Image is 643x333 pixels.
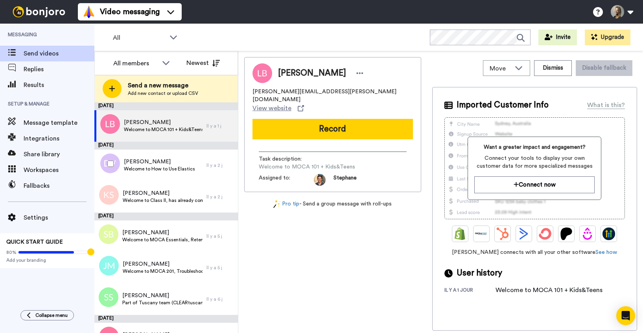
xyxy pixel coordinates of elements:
img: Patreon [560,228,573,240]
div: Open Intercom Messenger [616,306,635,325]
a: See how [595,250,617,255]
button: Disable fallback [576,60,632,76]
span: [PERSON_NAME] [124,118,203,126]
span: Send a new message [128,81,198,90]
div: [DATE] [94,213,238,220]
span: Connect your tools to display your own customer data for more specialized messages [474,154,595,170]
button: Dismiss [534,60,572,76]
div: Tooltip anchor [87,248,94,255]
span: Welcome to MOCA 101 + Kids&Teens [124,126,203,133]
span: Send videos [24,49,94,58]
img: lb.png [100,114,120,134]
span: View website [252,104,291,113]
span: Collapse menu [35,312,68,318]
img: ConvertKit [539,228,551,240]
span: Assigned to: [259,174,314,186]
img: ActiveCampaign [518,228,530,240]
img: GoHighLevel [602,228,615,240]
a: View website [252,104,304,113]
span: Welcome to Class II, has already completed [MEDICAL_DATA] and Ectopic [123,197,203,203]
img: ks.png [99,185,119,205]
div: What is this? [587,100,625,110]
img: bj-logo-header-white.svg [9,6,68,17]
span: Welcome to MOCA 201, Troubleshooting 101 and Attachments 101. Please also mention [GEOGRAPHIC_DATA] [123,268,203,274]
img: magic-wand.svg [273,200,280,208]
span: Part of Tuscany team (CLEARtuscany25), completed Troubleshooting 101. Congratulate her, she is on... [122,300,203,306]
span: [PERSON_NAME] [124,158,195,166]
span: Results [24,80,94,90]
span: Share library [24,150,94,159]
div: All members [113,59,158,68]
div: Il y a 6 j [206,296,234,302]
div: - Send a group message with roll-ups [244,200,421,208]
div: il y a 1 jour [444,287,496,295]
span: Move [490,64,511,73]
div: Il y a 5 j [206,233,234,239]
button: Newest [181,55,226,71]
span: [PERSON_NAME] [122,229,203,237]
span: Imported Customer Info [457,99,549,111]
img: Ontraport [475,228,488,240]
div: Il y a 5 j [206,265,234,271]
img: Image of Lyndsay Bates [252,63,272,83]
button: Collapse menu [20,310,74,320]
span: [PERSON_NAME] [122,292,203,300]
span: Replies [24,65,94,74]
img: Hubspot [496,228,509,240]
span: Add new contact or upload CSV [128,90,198,96]
img: sb.png [99,224,118,244]
span: Stephane [333,174,357,186]
button: Connect now [474,176,595,193]
span: Message template [24,118,94,128]
button: Upgrade [585,30,630,45]
span: Welcome to MOCA Essentials, Retention, 10 clear aligner Tips and Tricks every dentist should know... [122,237,203,243]
span: Task description : [259,155,314,163]
span: Welcome to MOCA 101 + Kids&Teens [259,163,355,171]
a: Pro tip [273,200,299,208]
div: Il y a 2 j [206,162,234,168]
span: Welcome to How to Use Elastics [124,166,195,172]
span: [PERSON_NAME] [123,189,203,197]
span: [PERSON_NAME] [123,260,203,268]
span: All [113,33,166,43]
img: vm-color.svg [83,6,95,18]
span: 80% [6,249,17,255]
span: [PERSON_NAME] [278,67,346,79]
img: da5f5293-2c7b-4288-972f-10acbc376891-1597253892.jpg [314,174,326,186]
span: Add your branding [6,257,88,263]
span: [PERSON_NAME][EMAIL_ADDRESS][PERSON_NAME][DOMAIN_NAME] [252,88,413,104]
div: Welcome to MOCA 101 + Kids&Teens [496,285,602,295]
span: Integrations [24,134,94,143]
div: [DATE] [94,315,238,323]
img: ss.png [99,287,118,307]
span: Want a greater impact and engagement? [474,143,595,151]
div: [DATE] [94,102,238,110]
div: [DATE] [94,142,238,150]
button: Invite [538,30,577,45]
button: Record [252,119,413,139]
img: jm.png [99,256,119,276]
span: QUICK START GUIDE [6,239,63,245]
img: Drip [581,228,594,240]
img: Shopify [454,228,466,240]
div: Il y a 2 j [206,194,234,200]
div: Il y a 1 j [206,123,234,129]
span: Settings [24,213,94,222]
span: User history [457,267,502,279]
span: Video messaging [100,6,160,17]
span: Fallbacks [24,181,94,191]
span: [PERSON_NAME] connects with all your other software [444,248,625,256]
span: Workspaces [24,165,94,175]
